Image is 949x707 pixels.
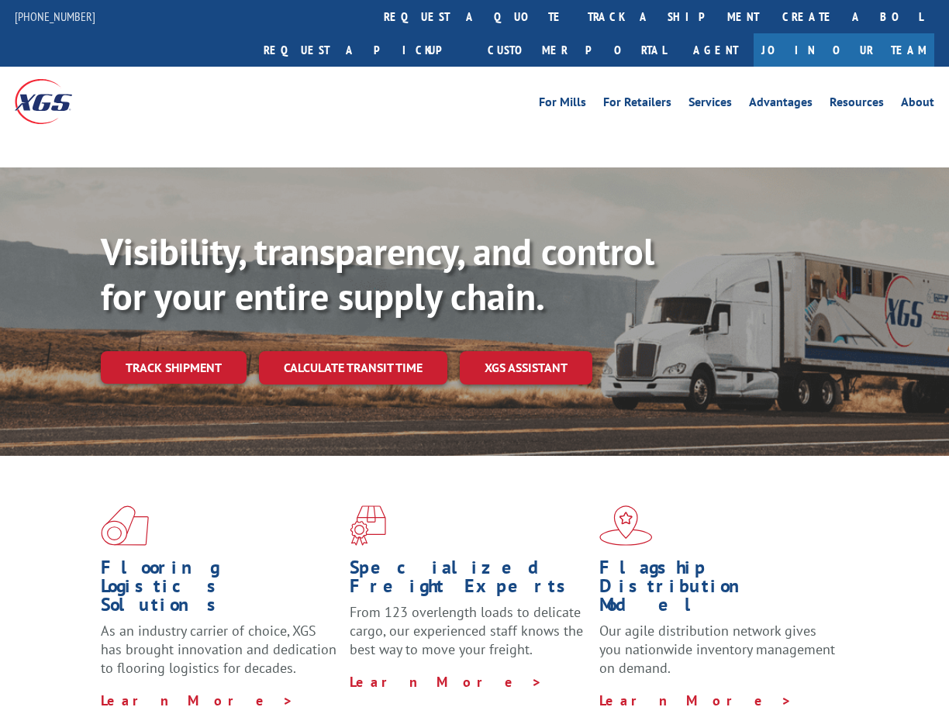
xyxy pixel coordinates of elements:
[599,558,837,622] h1: Flagship Distribution Model
[603,96,671,113] a: For Retailers
[678,33,754,67] a: Agent
[901,96,934,113] a: About
[688,96,732,113] a: Services
[350,558,587,603] h1: Specialized Freight Experts
[754,33,934,67] a: Join Our Team
[539,96,586,113] a: For Mills
[350,505,386,546] img: xgs-icon-focused-on-flooring-red
[830,96,884,113] a: Resources
[252,33,476,67] a: Request a pickup
[15,9,95,24] a: [PHONE_NUMBER]
[101,227,654,320] b: Visibility, transparency, and control for your entire supply chain.
[259,351,447,385] a: Calculate transit time
[350,603,587,672] p: From 123 overlength loads to delicate cargo, our experienced staff knows the best way to move you...
[460,351,592,385] a: XGS ASSISTANT
[101,622,336,677] span: As an industry carrier of choice, XGS has brought innovation and dedication to flooring logistics...
[350,673,543,691] a: Learn More >
[101,558,338,622] h1: Flooring Logistics Solutions
[599,505,653,546] img: xgs-icon-flagship-distribution-model-red
[101,505,149,546] img: xgs-icon-total-supply-chain-intelligence-red
[599,622,835,677] span: Our agile distribution network gives you nationwide inventory management on demand.
[749,96,813,113] a: Advantages
[476,33,678,67] a: Customer Portal
[101,351,247,384] a: Track shipment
